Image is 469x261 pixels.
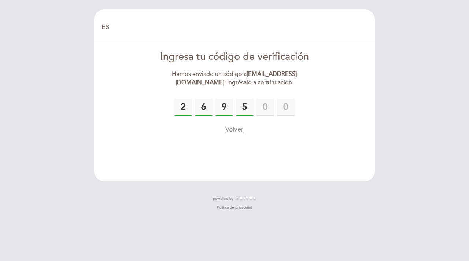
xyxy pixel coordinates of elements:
[213,196,256,201] a: powered by
[195,99,213,116] input: 0
[225,125,244,134] button: Volver
[217,205,252,210] a: Política de privacidad
[277,99,295,116] input: 0
[151,70,319,87] div: Hemos enviado un código a . Ingrésalo a continuación.
[176,70,297,86] strong: [EMAIL_ADDRESS][DOMAIN_NAME]
[256,99,274,116] input: 0
[235,197,256,201] img: MEITRE
[151,50,319,64] div: Ingresa tu código de verificación
[174,99,192,116] input: 0
[236,99,254,116] input: 0
[213,196,233,201] span: powered by
[215,99,233,116] input: 0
